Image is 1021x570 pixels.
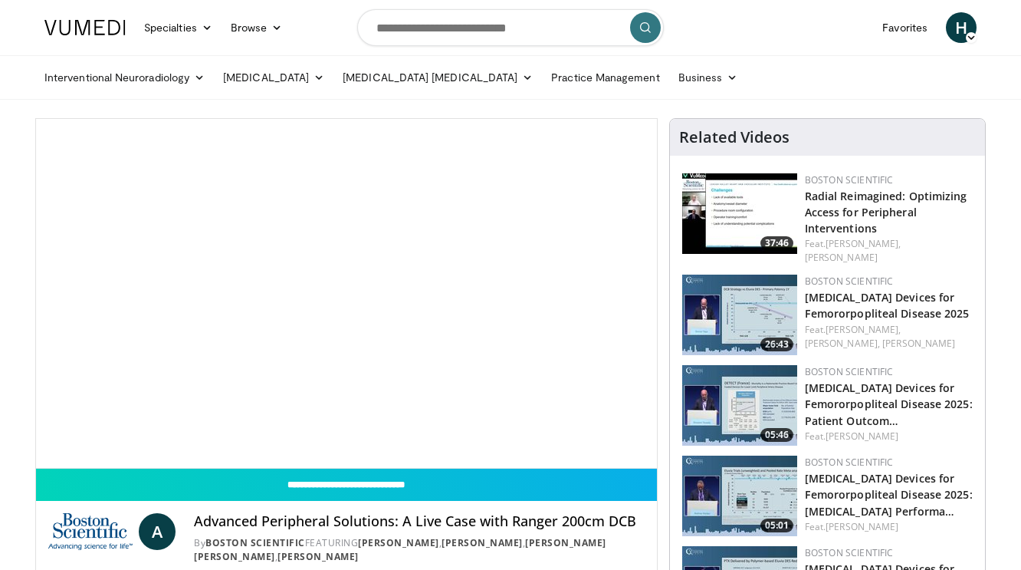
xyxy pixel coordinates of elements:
[805,237,973,265] div: Feat.
[35,62,214,93] a: Interventional Neuroradiology
[333,62,542,93] a: [MEDICAL_DATA] [MEDICAL_DATA]
[826,520,898,533] a: [PERSON_NAME]
[679,128,790,147] h4: Related Videos
[760,338,793,351] span: 26:43
[805,275,894,288] a: Boston Scientific
[805,430,973,443] div: Feat.
[805,290,970,321] a: [MEDICAL_DATA] Devices for Femororpopliteal Disease 2025
[222,12,292,43] a: Browse
[358,536,439,549] a: [PERSON_NAME]
[760,428,793,442] span: 05:46
[682,456,797,536] img: cc28d935-054a-4429-a73f-18a09d638c96.150x105_q85_crop-smart_upscale.jpg
[669,62,747,93] a: Business
[36,119,657,469] video-js: Video Player
[194,536,644,564] div: By FEATURING , , ,
[760,236,793,250] span: 37:46
[873,12,937,43] a: Favorites
[682,456,797,536] a: 05:01
[682,275,797,355] img: 142608a3-2d4c-41b5-acf6-ad874b7ae290.150x105_q85_crop-smart_upscale.jpg
[805,381,973,427] a: [MEDICAL_DATA] Devices for Femororpopliteal Disease 2025: Patient Outcom…
[542,62,668,93] a: Practice Management
[805,173,894,186] a: Boston Scientific
[682,173,797,254] a: 37:46
[194,513,644,530] h4: Advanced Peripheral Solutions: A Live Case with Ranger 200cm DCB
[357,9,664,46] input: Search topics, interventions
[139,513,176,550] a: A
[805,337,880,350] a: [PERSON_NAME],
[826,323,901,336] a: [PERSON_NAME],
[442,536,523,549] a: [PERSON_NAME]
[805,456,894,469] a: Boston Scientific
[277,550,359,563] a: [PERSON_NAME]
[805,546,894,559] a: Boston Scientific
[882,337,955,350] a: [PERSON_NAME]
[805,471,973,518] a: [MEDICAL_DATA] Devices for Femororpopliteal Disease 2025: [MEDICAL_DATA] Performa…
[214,62,333,93] a: [MEDICAL_DATA]
[205,536,305,549] a: Boston Scientific
[48,513,133,550] img: Boston Scientific
[682,275,797,355] a: 26:43
[805,189,967,236] a: Radial Reimagined: Optimizing Access for Peripheral Interventions
[805,365,894,378] a: Boston Scientific
[805,251,878,264] a: [PERSON_NAME]
[946,12,977,43] a: H
[826,430,898,443] a: [PERSON_NAME]
[44,20,126,35] img: VuMedi Logo
[682,365,797,446] a: 05:46
[682,173,797,254] img: c038ed19-16d5-403f-b698-1d621e3d3fd1.150x105_q85_crop-smart_upscale.jpg
[760,519,793,532] span: 05:01
[194,536,606,563] a: [PERSON_NAME] [PERSON_NAME]
[682,365,797,446] img: 895c61b3-3485-488f-b44b-081445145de9.150x105_q85_crop-smart_upscale.jpg
[805,323,973,351] div: Feat.
[826,237,901,250] a: [PERSON_NAME],
[135,12,222,43] a: Specialties
[805,520,973,534] div: Feat.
